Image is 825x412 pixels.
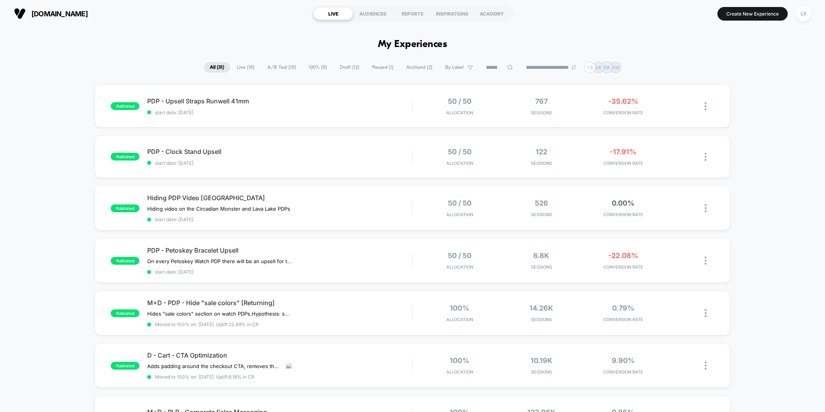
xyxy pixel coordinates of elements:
span: Hiding video on the Circadian Monster and Lava Lake PDPs [147,206,290,212]
p: LK [595,65,601,70]
span: 14.26k [529,304,553,312]
span: All ( 31 ) [204,62,230,73]
span: start date: [DATE] [147,216,412,222]
h1: My Experiences [378,39,447,50]
span: 100% [450,356,469,365]
div: AUDIENCES [353,7,393,20]
span: 100% ( 8 ) [303,62,333,73]
span: Moved to 100% on: [DATE] . Uplift: 22.49% in CR [155,321,259,327]
span: start date: [DATE] [147,269,412,275]
span: 122 [536,148,547,156]
p: SK [604,65,610,70]
img: close [705,204,707,212]
img: end [571,65,576,70]
img: close [705,361,707,370]
div: + 3 [584,62,595,73]
span: Sessions [502,264,580,270]
span: Allocation [446,369,473,375]
span: M+D - PDP - Hide "sale colors" [Returning] [147,299,412,307]
span: 50 / 50 [448,97,472,105]
span: Allocation [446,110,473,115]
span: published [111,309,139,317]
span: 50 / 50 [448,148,472,156]
span: Draft ( 12 ) [334,62,365,73]
span: 6.8k [533,251,549,260]
span: 50 / 50 [448,199,472,207]
span: Allocation [446,264,473,270]
span: -35.62% [608,97,638,105]
span: Adds padding around the checkout CTA, removes the subtotal and shipping sections above the estima... [147,363,280,369]
span: CONVERSION RATE [584,264,662,270]
button: LK [794,6,813,22]
div: INSPIRATIONS [432,7,472,20]
span: -17.91% [610,148,636,156]
p: KW [612,65,620,70]
img: Visually logo [14,8,26,19]
span: CONVERSION RATE [584,212,662,217]
img: close [705,153,707,161]
span: Archived ( 2 ) [400,62,438,73]
span: PDP - Upsell Straps Runwell 41mm [147,97,412,105]
img: close [705,257,707,265]
span: Sessions [502,110,580,115]
div: REPORTS [393,7,432,20]
span: Sessions [502,212,580,217]
span: By Label [445,65,464,70]
span: Hides "sale colors" section on watch PDPs.Hypothesis: showcasing discounted versions of products ... [147,311,291,317]
span: published [111,257,139,265]
button: Create New Experience [717,7,788,21]
span: -22.08% [608,251,638,260]
span: CONVERSION RATE [584,317,662,322]
span: PDP - Clock Stand Upsell [147,148,412,155]
span: CONVERSION RATE [584,110,662,115]
span: D - Cart - CTA Optimization [147,351,412,359]
div: LIVE [313,7,353,20]
span: start date: [DATE] [147,110,412,115]
span: published [111,362,139,370]
span: 0.00% [612,199,634,207]
span: published [111,102,139,110]
button: [DOMAIN_NAME] [12,7,90,20]
span: A/B Test ( 10 ) [261,62,302,73]
span: Hiding PDP Video [GEOGRAPHIC_DATA] [147,194,412,202]
span: Allocation [446,161,473,166]
span: CONVERSION RATE [584,369,662,375]
span: Moved to 100% on: [DATE] . Uplift: 6.18% in CR [155,374,254,380]
span: 0.79% [612,304,634,312]
div: ACADEMY [472,7,512,20]
span: PDP - Petoskey Bracelet Upsell [147,246,412,254]
div: LK [796,6,811,21]
span: On every Petoskey Watch PDP there will be an upsell for the 4mm Petoskey Bracelet, based on data ... [147,258,291,264]
img: close [705,102,707,110]
span: Paused ( 1 ) [366,62,399,73]
span: 9.90% [612,356,635,365]
span: Live ( 18 ) [231,62,260,73]
span: 767 [535,97,548,105]
span: Allocation [446,317,473,322]
span: [DOMAIN_NAME] [31,10,88,18]
span: 10.19k [531,356,552,365]
span: published [111,204,139,212]
span: Allocation [446,212,473,217]
span: 100% [450,304,469,312]
span: CONVERSION RATE [584,161,662,166]
span: Sessions [502,369,580,375]
img: close [705,309,707,317]
span: 526 [535,199,548,207]
span: start date: [DATE] [147,160,412,166]
span: 50 / 50 [448,251,472,260]
span: Sessions [502,317,580,322]
span: published [111,153,139,161]
span: Sessions [502,161,580,166]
